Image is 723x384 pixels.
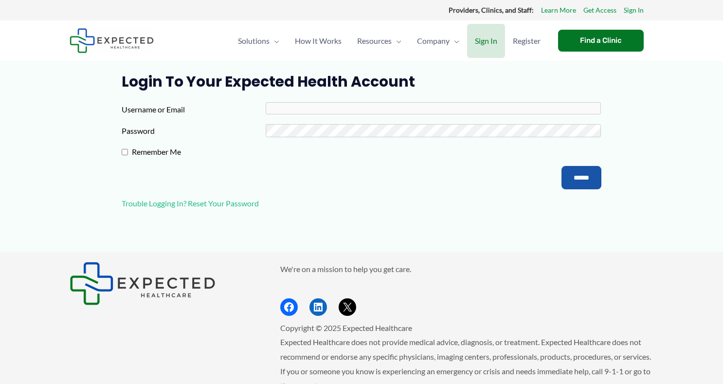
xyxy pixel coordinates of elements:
a: SolutionsMenu Toggle [230,24,287,58]
span: Copyright © 2025 Expected Healthcare [280,323,412,332]
a: Trouble Logging In? Reset Your Password [122,199,259,208]
span: How It Works [295,24,342,58]
h1: Login to Your Expected Health Account [122,73,602,91]
a: Sign In [624,4,644,17]
span: Resources [357,24,392,58]
label: Remember Me [128,145,272,159]
img: Expected Healthcare Logo - side, dark font, small [70,262,216,305]
a: Register [505,24,548,58]
label: Password [122,124,266,138]
a: How It Works [287,24,349,58]
span: Menu Toggle [392,24,401,58]
a: CompanyMenu Toggle [409,24,467,58]
p: We're on a mission to help you get care. [280,262,653,276]
a: Sign In [467,24,505,58]
aside: Footer Widget 2 [280,262,653,316]
span: Solutions [238,24,270,58]
label: Username or Email [122,102,266,117]
nav: Primary Site Navigation [230,24,548,58]
span: Menu Toggle [450,24,459,58]
aside: Footer Widget 1 [70,262,256,305]
a: Get Access [583,4,616,17]
span: Menu Toggle [270,24,279,58]
img: Expected Healthcare Logo - side, dark font, small [70,28,154,53]
span: Register [513,24,541,58]
span: Company [417,24,450,58]
strong: Providers, Clinics, and Staff: [449,6,534,14]
span: Sign In [475,24,497,58]
a: ResourcesMenu Toggle [349,24,409,58]
a: Learn More [541,4,576,17]
a: Find a Clinic [558,30,644,52]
